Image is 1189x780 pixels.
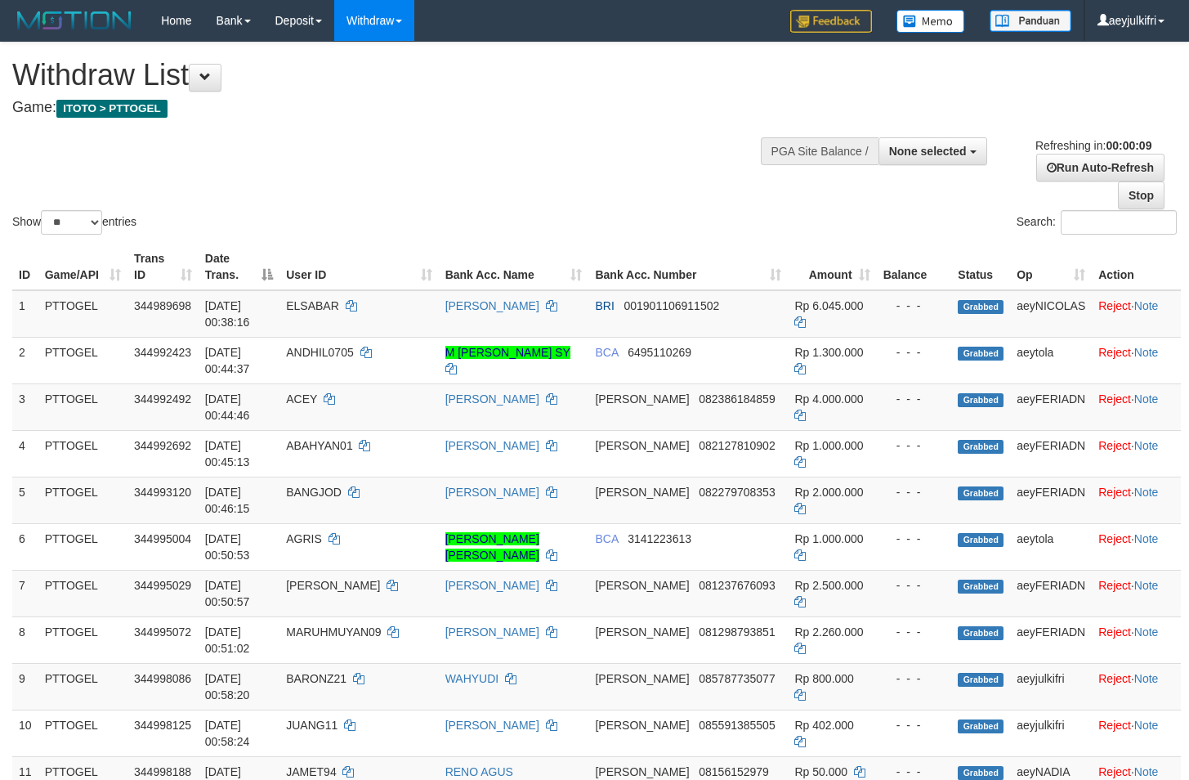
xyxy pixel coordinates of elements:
[1134,439,1159,452] a: Note
[1010,710,1092,756] td: aeyjulkifri
[127,244,199,290] th: Trans ID: activate to sort column ascending
[134,625,191,639] span: 344995072
[883,670,945,687] div: - - -
[1010,383,1092,430] td: aeyFERIADN
[699,392,775,406] span: Copy 082386184859 to clipboard
[1118,182,1164,209] a: Stop
[12,383,38,430] td: 3
[1035,139,1151,152] span: Refreshing in:
[205,672,250,702] span: [DATE] 00:58:20
[1010,523,1092,570] td: aeytola
[958,580,1003,594] span: Grabbed
[1010,570,1092,616] td: aeyFERIADN
[788,244,876,290] th: Amount: activate to sort column ascending
[286,719,337,732] span: JUANG11
[286,532,322,545] span: AGRIS
[958,440,1003,454] span: Grabbed
[958,719,1003,733] span: Grabbed
[1098,486,1131,499] a: Reject
[794,532,863,545] span: Rp 1.000.000
[1061,210,1177,235] input: Search:
[12,523,38,570] td: 6
[883,717,945,733] div: - - -
[12,8,136,33] img: MOTION_logo.png
[1134,579,1159,592] a: Note
[1098,765,1131,778] a: Reject
[12,337,38,383] td: 2
[445,346,570,359] a: M [PERSON_NAME] SY
[38,616,127,663] td: PTTOGEL
[1134,299,1159,312] a: Note
[12,570,38,616] td: 7
[1098,579,1131,592] a: Reject
[958,347,1003,361] span: Grabbed
[1098,719,1131,732] a: Reject
[951,244,1010,290] th: Status
[286,439,352,452] span: ABAHYAN01
[1134,765,1159,778] a: Note
[794,625,863,639] span: Rp 2.260.000
[628,532,691,545] span: Copy 3141223613 to clipboard
[286,672,346,685] span: BARONZ21
[883,764,945,780] div: - - -
[1092,290,1181,338] td: ·
[624,299,719,312] span: Copy 001901106911502 to clipboard
[1098,625,1131,639] a: Reject
[445,486,539,499] a: [PERSON_NAME]
[883,344,945,361] div: - - -
[38,244,127,290] th: Game/API: activate to sort column ascending
[1134,392,1159,406] a: Note
[286,392,317,406] span: ACEY
[958,300,1003,314] span: Grabbed
[1010,244,1092,290] th: Op: activate to sort column ascending
[883,531,945,547] div: - - -
[790,10,872,33] img: Feedback.jpg
[595,486,689,499] span: [PERSON_NAME]
[794,579,863,592] span: Rp 2.500.000
[883,391,945,407] div: - - -
[205,719,250,748] span: [DATE] 00:58:24
[12,710,38,756] td: 10
[56,100,168,118] span: ITOTO > PTTOGEL
[12,244,38,290] th: ID
[1010,616,1092,663] td: aeyFERIADN
[134,439,191,452] span: 344992692
[38,290,127,338] td: PTTOGEL
[134,672,191,685] span: 344998086
[38,710,127,756] td: PTTOGEL
[595,579,689,592] span: [PERSON_NAME]
[794,299,863,312] span: Rp 6.045.000
[1098,532,1131,545] a: Reject
[1092,616,1181,663] td: ·
[1134,672,1159,685] a: Note
[958,393,1003,407] span: Grabbed
[205,299,250,329] span: [DATE] 00:38:16
[958,626,1003,640] span: Grabbed
[699,579,775,592] span: Copy 081237676093 to clipboard
[38,337,127,383] td: PTTOGEL
[595,765,689,778] span: [PERSON_NAME]
[699,486,775,499] span: Copy 082279708353 to clipboard
[38,383,127,430] td: PTTOGEL
[12,59,776,92] h1: Withdraw List
[38,570,127,616] td: PTTOGEL
[958,486,1003,500] span: Grabbed
[588,244,788,290] th: Bank Acc. Number: activate to sort column ascending
[41,210,102,235] select: Showentries
[595,299,614,312] span: BRI
[1092,337,1181,383] td: ·
[1010,663,1092,710] td: aeyjulkifri
[958,533,1003,547] span: Grabbed
[699,672,775,685] span: Copy 085787735077 to clipboard
[958,766,1003,780] span: Grabbed
[699,719,775,732] span: Copy 085591385505 to clipboard
[878,137,987,165] button: None selected
[445,672,499,685] a: WAHYUDI
[205,625,250,655] span: [DATE] 00:51:02
[628,346,691,359] span: Copy 6495110269 to clipboard
[286,625,381,639] span: MARUHMUYAN09
[134,579,191,592] span: 344995029
[883,437,945,454] div: - - -
[12,477,38,523] td: 5
[877,244,952,290] th: Balance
